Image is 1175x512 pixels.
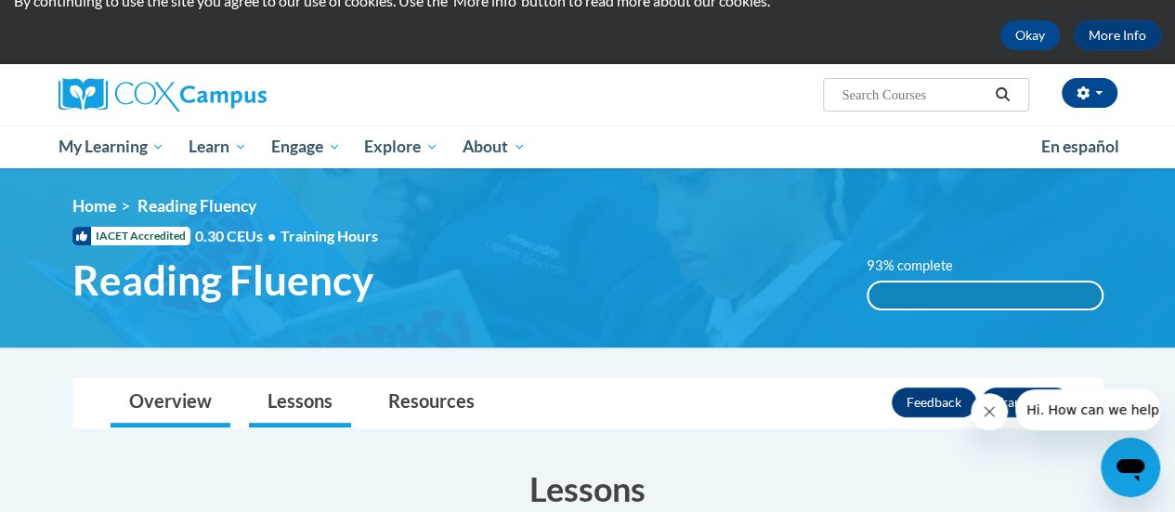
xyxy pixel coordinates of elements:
[46,125,177,168] a: My Learning
[111,378,230,427] a: Overview
[72,256,373,305] span: Reading Fluency
[840,84,988,106] input: Search Courses
[189,136,247,158] span: Learn
[1062,78,1117,108] button: Account Settings
[249,378,351,427] a: Lessons
[176,125,259,168] a: Learn
[1015,389,1160,430] iframe: Message from company
[72,466,1103,512] h3: Lessons
[867,256,973,276] label: 93% complete
[1000,20,1060,50] button: Okay
[58,136,164,158] span: My Learning
[195,226,281,246] span: 0.30 CEUs
[11,13,150,28] span: Hi. How can we help?
[370,378,493,427] a: Resources
[892,387,976,417] button: Feedback
[268,227,276,244] span: •
[971,393,1008,430] iframe: Close message
[281,227,378,244] span: Training Hours
[463,136,526,158] span: About
[1101,438,1160,497] iframe: Button to launch messaging window
[137,196,256,216] span: Reading Fluency
[352,125,450,168] a: Explore
[59,78,393,112] a: Cox Campus
[72,196,116,216] a: Home
[45,125,1131,168] div: Main menu
[450,125,538,168] a: About
[1029,127,1131,166] a: En español
[1074,20,1161,50] a: More Info
[981,387,1070,417] button: Transcript
[364,136,438,158] span: Explore
[72,227,190,245] span: IACET Accredited
[271,136,341,158] span: Engage
[868,282,1102,309] div: 100%
[259,125,353,168] a: Engage
[988,84,1016,106] button: Search
[59,78,267,112] img: Cox Campus
[1041,137,1119,156] span: En español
